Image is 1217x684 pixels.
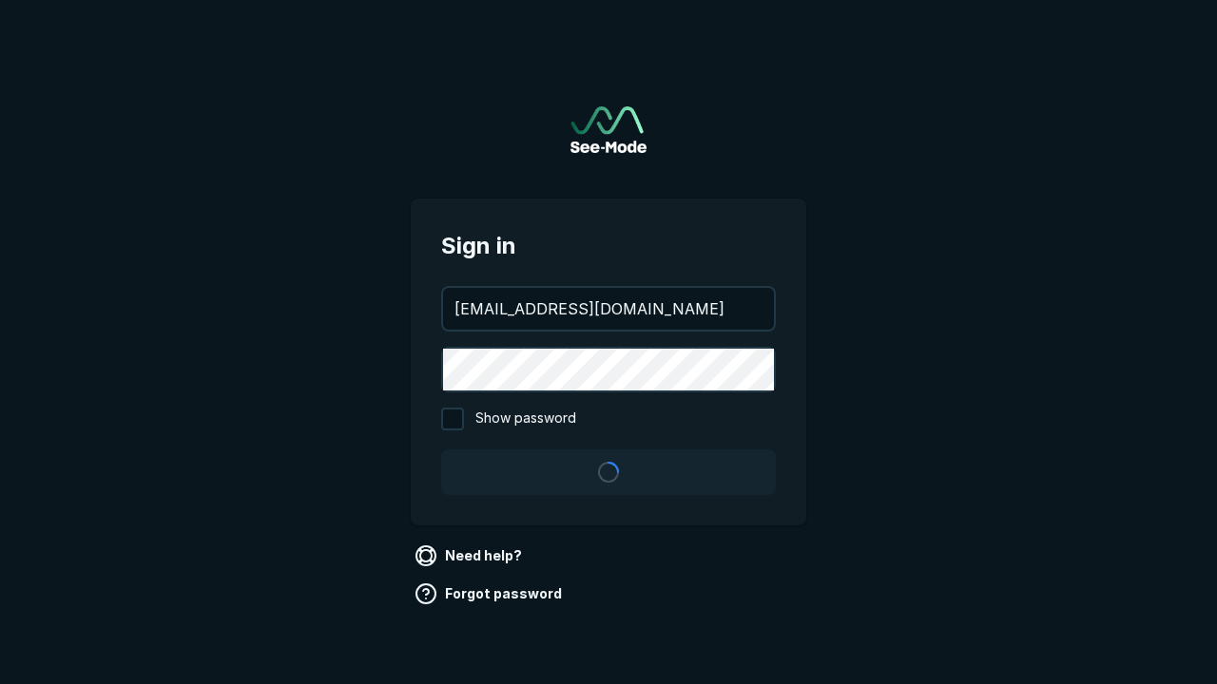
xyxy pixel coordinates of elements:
a: Need help? [411,541,530,571]
span: Show password [475,408,576,430]
input: your@email.com [443,288,774,330]
a: Go to sign in [570,106,647,153]
a: Forgot password [411,579,570,609]
span: Sign in [441,229,776,263]
img: See-Mode Logo [570,106,647,153]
